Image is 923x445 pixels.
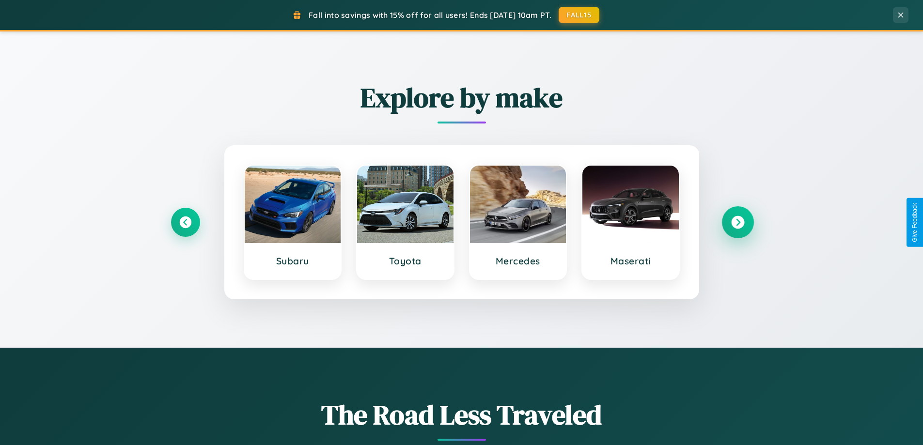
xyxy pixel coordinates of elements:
[254,255,331,267] h3: Subaru
[480,255,557,267] h3: Mercedes
[592,255,669,267] h3: Maserati
[171,79,752,116] h2: Explore by make
[171,396,752,433] h1: The Road Less Traveled
[367,255,444,267] h3: Toyota
[559,7,599,23] button: FALL15
[911,203,918,242] div: Give Feedback
[309,10,551,20] span: Fall into savings with 15% off for all users! Ends [DATE] 10am PT.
